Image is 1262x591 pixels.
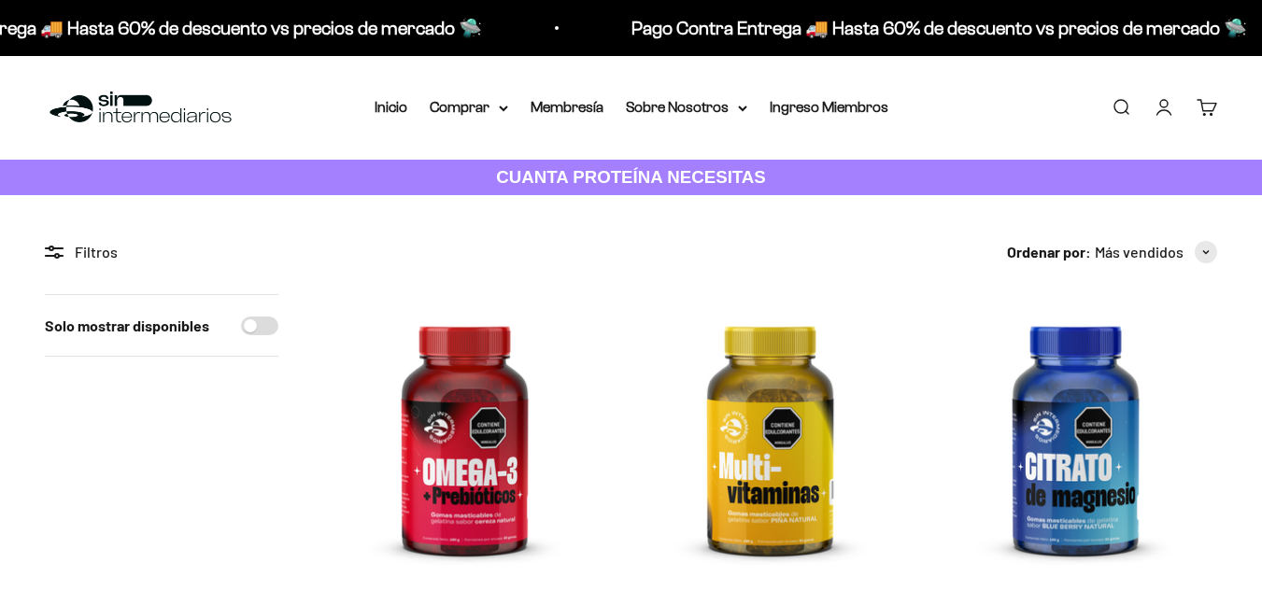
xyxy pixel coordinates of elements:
button: Más vendidos [1095,240,1217,264]
strong: CUANTA PROTEÍNA NECESITAS [496,167,766,187]
label: Solo mostrar disponibles [45,314,209,338]
a: Inicio [375,99,407,115]
a: Membresía [531,99,603,115]
summary: Sobre Nosotros [626,95,747,120]
span: Ordenar por: [1007,240,1091,264]
div: Filtros [45,240,278,264]
p: Pago Contra Entrega 🚚 Hasta 60% de descuento vs precios de mercado 🛸 [626,13,1241,43]
span: Más vendidos [1095,240,1184,264]
a: Ingreso Miembros [770,99,888,115]
summary: Comprar [430,95,508,120]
